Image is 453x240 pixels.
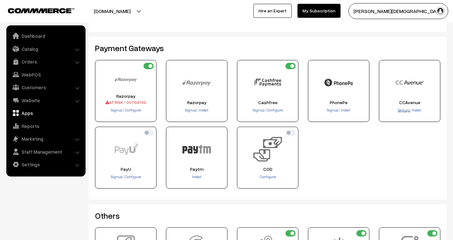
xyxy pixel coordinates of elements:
[168,100,225,105] span: Razorpay
[8,146,83,157] a: Staff Management
[95,43,440,53] h2: Payment Gateways
[239,107,296,114] div: |
[8,43,83,55] a: Catalog
[8,69,83,80] a: WebPOS
[253,4,292,18] a: Hire an Expert
[111,108,123,112] a: Signup
[267,108,283,112] span: Configure
[112,135,140,163] img: PayU
[395,68,424,97] img: CCAvenue
[8,133,83,144] a: Marketing
[185,108,197,112] a: Signup
[95,211,440,221] h2: Others
[125,174,141,179] span: Configure
[260,174,276,179] a: Configure
[398,108,410,112] span: Signup
[8,107,83,119] a: Apps
[168,107,225,114] div: |
[168,167,225,172] span: Paytm
[111,174,123,179] a: Signup
[97,107,154,114] div: |
[97,100,154,105] span: AT RISK - OUTDATED
[125,108,141,112] span: Configure
[253,108,265,112] a: Signup
[124,174,141,179] a: Configure
[253,135,282,163] img: COD
[8,120,83,132] a: Reports
[115,68,137,90] img: Razorpay (Deprecated)
[310,100,367,105] span: PhonePe
[381,100,438,105] span: CCAvenue
[97,94,154,105] div: Razorpay
[182,135,211,163] img: Paytm
[198,108,208,112] a: Install
[327,108,339,112] a: Signup
[8,6,63,14] a: COMMMERCE
[8,82,83,93] a: Customers
[411,108,421,112] a: Install
[324,68,353,97] img: PhonePe
[8,8,74,13] img: COMMMERCE
[381,107,438,114] div: |
[72,3,153,19] button: [DOMAIN_NAME]
[398,108,410,112] a: Signup
[348,3,448,19] button: [PERSON_NAME][DEMOGRAPHIC_DATA]
[239,100,296,105] span: Cashfree
[8,159,83,170] a: Settings
[182,68,211,97] img: Razorpay
[327,108,339,112] span: Signup
[97,174,154,180] div: |
[192,174,201,179] a: Install
[253,68,282,97] img: Cashfree
[239,167,296,172] span: COD
[297,4,341,18] a: My Subscription
[8,95,83,106] a: Website
[8,30,83,42] a: Dashboard
[340,108,350,112] a: Install
[266,108,283,112] a: Configure
[124,108,141,112] a: Configure
[8,56,83,67] a: Orders
[97,167,154,172] span: PayU
[185,108,197,112] span: Signup
[310,107,367,114] div: |
[436,6,445,16] img: user
[199,108,208,112] span: Install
